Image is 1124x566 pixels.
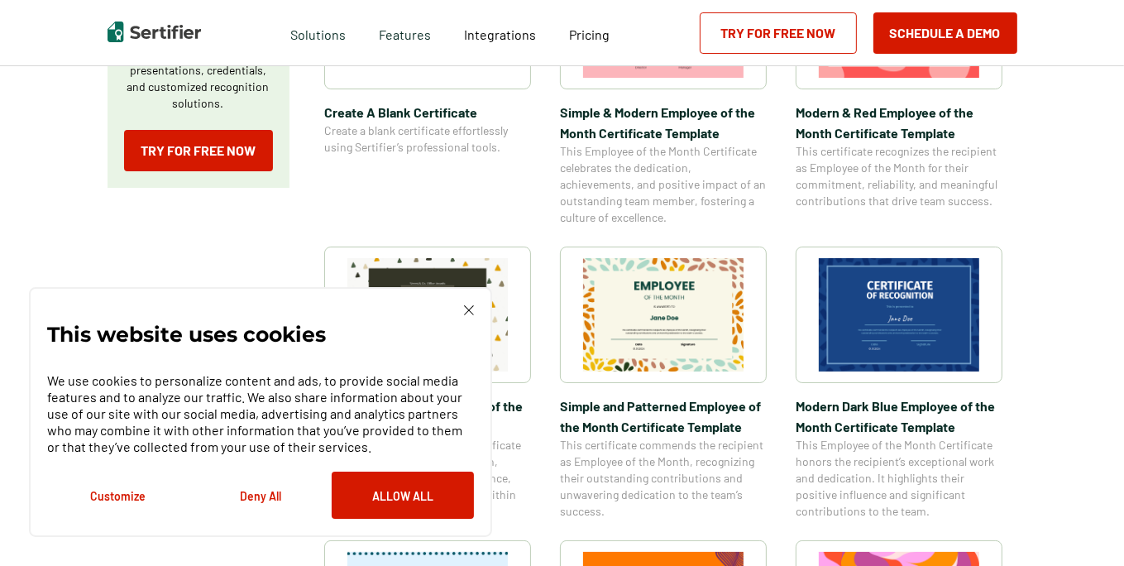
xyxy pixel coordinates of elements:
[796,247,1002,520] a: Modern Dark Blue Employee of the Month Certificate TemplateModern Dark Blue Employee of the Month...
[569,22,610,43] a: Pricing
[873,12,1017,54] button: Schedule a Demo
[324,247,531,520] a: Simple & Colorful Employee of the Month Certificate TemplateSimple & Colorful Employee of the Mon...
[47,372,474,455] p: We use cookies to personalize content and ads, to provide social media features and to analyze ou...
[560,396,767,437] span: Simple and Patterned Employee of the Month Certificate Template
[108,22,201,42] img: Sertifier | Digital Credentialing Platform
[332,472,474,519] button: Allow All
[560,143,767,226] span: This Employee of the Month Certificate celebrates the dedication, achievements, and positive impa...
[560,247,767,520] a: Simple and Patterned Employee of the Month Certificate TemplateSimple and Patterned Employee of t...
[560,102,767,143] span: Simple & Modern Employee of the Month Certificate Template
[47,326,326,343] p: This website uses cookies
[324,122,531,156] span: Create a blank certificate effortlessly using Sertifier’s professional tools.
[124,130,273,171] a: Try for Free Now
[47,472,189,519] button: Customize
[819,258,979,372] img: Modern Dark Blue Employee of the Month Certificate Template
[464,26,536,42] span: Integrations
[560,437,767,520] span: This certificate commends the recipient as Employee of the Month, recognizing their outstanding c...
[700,12,857,54] a: Try for Free Now
[796,437,1002,520] span: This Employee of the Month Certificate honors the recipient’s exceptional work and dedication. It...
[379,22,431,43] span: Features
[583,258,744,372] img: Simple and Patterned Employee of the Month Certificate Template
[796,102,1002,143] span: Modern & Red Employee of the Month Certificate Template
[796,396,1002,437] span: Modern Dark Blue Employee of the Month Certificate Template
[796,143,1002,209] span: This certificate recognizes the recipient as Employee of the Month for their commitment, reliabil...
[347,258,508,372] img: Simple & Colorful Employee of the Month Certificate Template
[464,305,474,315] img: Cookie Popup Close
[324,102,531,122] span: Create A Blank Certificate
[189,472,332,519] button: Deny All
[290,22,346,43] span: Solutions
[124,29,273,112] p: Create a blank certificate with Sertifier for professional presentations, credentials, and custom...
[569,26,610,42] span: Pricing
[464,22,536,43] a: Integrations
